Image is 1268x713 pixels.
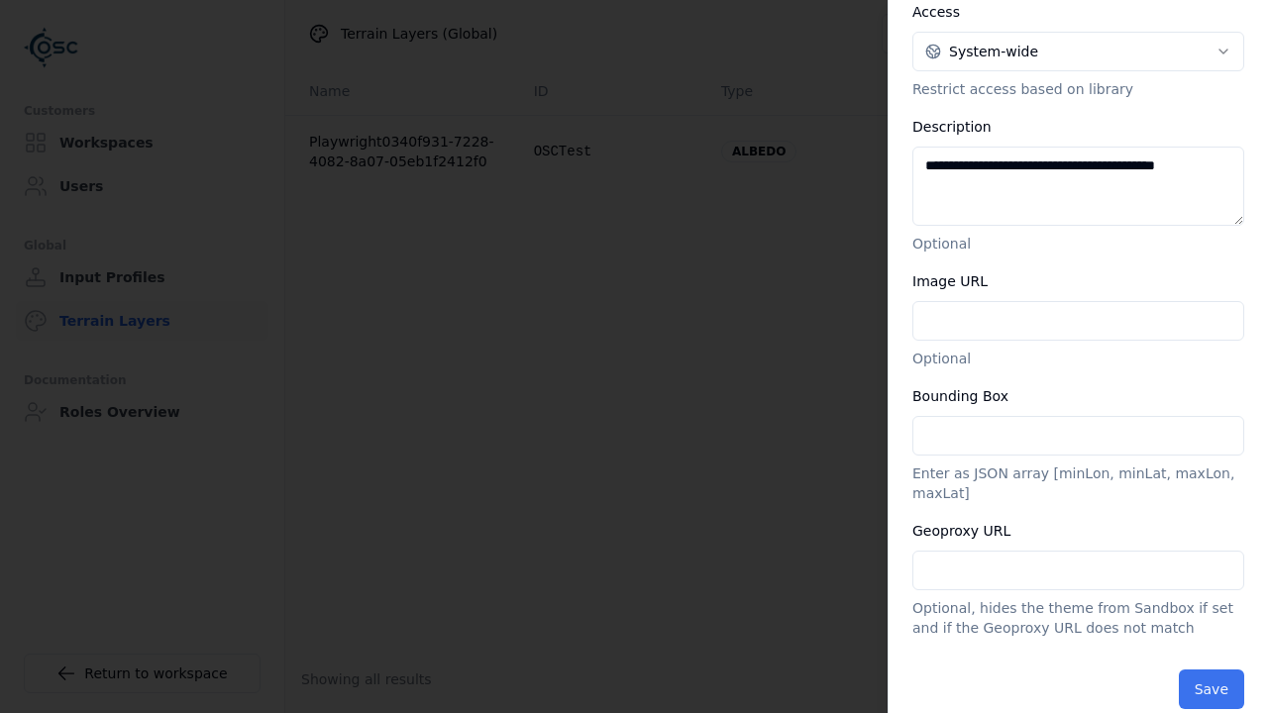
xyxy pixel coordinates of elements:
p: Restrict access based on library [912,79,1244,99]
button: Save [1179,669,1244,709]
label: Description [912,119,992,135]
label: Geoproxy URL [912,523,1010,539]
label: Image URL [912,273,988,289]
label: Access [912,4,960,20]
p: Enter as JSON array [minLon, minLat, maxLon, maxLat] [912,463,1244,503]
label: Bounding Box [912,388,1008,404]
p: Optional [912,349,1244,368]
p: Optional [912,234,1244,254]
p: Optional, hides the theme from Sandbox if set and if the Geoproxy URL does not match [912,598,1244,638]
